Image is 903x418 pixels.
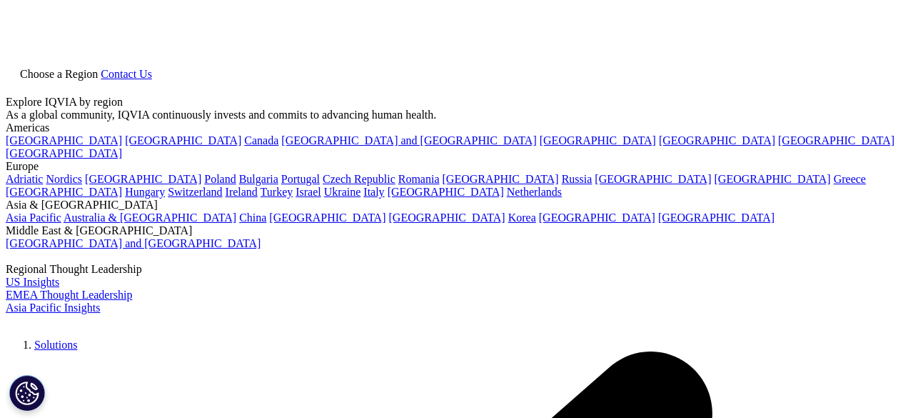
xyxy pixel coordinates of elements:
a: [GEOGRAPHIC_DATA] [388,186,504,198]
div: Europe [6,160,897,173]
div: Asia & [GEOGRAPHIC_DATA] [6,199,897,212]
button: Cookies Settings [9,375,45,411]
a: [GEOGRAPHIC_DATA] [595,173,711,185]
a: Ireland [226,186,258,198]
a: [GEOGRAPHIC_DATA] [85,173,201,185]
a: Poland [204,173,236,185]
a: [GEOGRAPHIC_DATA] and [GEOGRAPHIC_DATA] [281,134,536,146]
a: Asia Pacific Insights [6,302,100,314]
a: [GEOGRAPHIC_DATA] [443,173,559,185]
a: Australia & [GEOGRAPHIC_DATA] [64,212,236,224]
a: Canada [244,134,278,146]
a: Portugal [281,173,320,185]
a: Solutions [34,339,77,351]
div: Regional Thought Leadership [6,263,897,276]
a: Nordics [46,173,82,185]
a: [GEOGRAPHIC_DATA] [540,134,656,146]
div: Explore IQVIA by region [6,96,897,109]
a: [GEOGRAPHIC_DATA] [125,134,241,146]
a: Turkey [261,186,293,198]
a: Russia [562,173,592,185]
a: China [239,212,266,224]
a: Contact Us [101,68,152,80]
a: Hungary [125,186,165,198]
a: Israel [296,186,321,198]
a: [GEOGRAPHIC_DATA] [6,186,122,198]
a: Czech Republic [323,173,395,185]
a: [GEOGRAPHIC_DATA] [715,173,831,185]
a: US Insights [6,276,59,288]
a: Korea [508,212,536,224]
a: [GEOGRAPHIC_DATA] and [GEOGRAPHIC_DATA] [6,237,261,249]
a: Bulgaria [239,173,278,185]
a: [GEOGRAPHIC_DATA] [778,134,894,146]
a: Ukraine [324,186,361,198]
a: Romania [398,173,440,185]
a: [GEOGRAPHIC_DATA] [6,134,122,146]
a: [GEOGRAPHIC_DATA] [389,212,505,224]
a: Asia Pacific [6,212,61,224]
a: [GEOGRAPHIC_DATA] [659,134,775,146]
div: Middle East & [GEOGRAPHIC_DATA] [6,224,897,237]
a: [GEOGRAPHIC_DATA] [539,212,655,224]
a: Netherlands [507,186,562,198]
a: [GEOGRAPHIC_DATA] [658,212,775,224]
span: Choose a Region [20,68,98,80]
a: Switzerland [168,186,222,198]
div: As a global community, IQVIA continuously invests and commits to advancing human health. [6,109,897,121]
div: Americas [6,121,897,134]
a: [GEOGRAPHIC_DATA] [269,212,385,224]
a: [GEOGRAPHIC_DATA] [6,147,122,159]
a: Greece [834,173,866,185]
a: Adriatic [6,173,43,185]
a: EMEA Thought Leadership [6,289,132,301]
a: Italy [363,186,384,198]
